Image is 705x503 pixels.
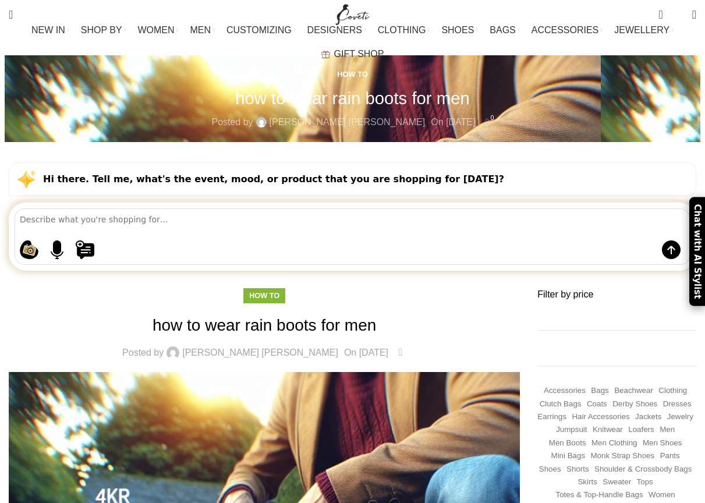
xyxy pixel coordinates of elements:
a: Earrings (184 items) [537,412,566,423]
span: BAGS [490,24,515,36]
h1: how to wear rain boots for men [235,88,470,108]
img: author-avatar [166,346,179,359]
a: Shorts (322 items) [566,464,589,475]
img: GiftBag [321,51,330,58]
span: WOMEN [137,24,174,36]
a: Site logo [333,9,372,19]
a: Pants (1,359 items) [660,451,680,462]
a: Shoulder & Crossbody Bags (672 items) [594,464,692,475]
span: 0 [674,12,683,20]
a: 0 [394,345,406,360]
a: Dresses (9,676 items) [663,399,692,410]
a: BAGS [490,19,519,42]
a: Knitwear (484 items) [593,424,623,435]
a: Women (21,933 items) [649,490,675,501]
h1: how to wear rain boots for men [9,314,520,336]
a: Tops (2,988 items) [637,477,653,488]
a: Clothing (18,677 items) [658,385,687,396]
a: Jackets (1,198 items) [635,412,661,423]
span: DESIGNERS [307,24,362,36]
a: Men Shoes (1,372 items) [643,438,682,449]
a: Jewelry (408 items) [667,412,693,423]
span: JEWELLERY [614,24,669,36]
a: Totes & Top-Handle Bags (361 items) [555,490,643,501]
span: CUSTOMIZING [226,24,292,36]
a: CUSTOMIZING [226,19,296,42]
a: 0 [481,115,493,130]
a: GIFT SHOP [321,42,384,66]
a: Men Boots (296 items) [549,438,586,449]
span: NEW IN [31,24,65,36]
a: Mini Bags (367 items) [551,451,586,462]
a: Coats (417 items) [587,399,607,410]
a: Accessories (745 items) [544,385,586,396]
span: CLOTHING [378,24,426,36]
time: On [DATE] [344,348,388,357]
a: NEW IN [31,19,69,42]
a: Derby shoes (233 items) [612,399,657,410]
a: Loafers (193 items) [628,424,654,435]
a: JEWELLERY [614,19,674,42]
a: SHOP BY [81,19,126,42]
span: SHOES [441,24,474,36]
a: SHOES [441,19,478,42]
div: My Wishlist [672,3,683,26]
a: CLOTHING [378,19,430,42]
span: 0 [401,344,410,353]
a: Men Clothing (418 items) [591,438,637,449]
a: Men (1,906 items) [660,424,675,435]
span: GIFT SHOP [334,48,384,59]
a: Hair Accessories (245 items) [572,412,629,423]
a: How to [249,291,279,300]
span: ACCESSORIES [532,24,599,36]
h3: Filter by price [537,288,696,301]
a: [PERSON_NAME] [PERSON_NAME] [270,115,426,130]
a: Beachwear (451 items) [614,385,653,396]
a: WOMEN [137,19,178,42]
a: [PERSON_NAME] [PERSON_NAME] [182,348,338,357]
a: Shoes (294 items) [539,464,561,475]
a: How to [337,70,367,79]
a: DESIGNERS [307,19,366,42]
a: Search [3,3,19,26]
div: Main navigation [3,19,702,66]
span: MEN [190,24,211,36]
a: Monk strap shoes (262 items) [591,451,655,462]
a: Clutch Bags (155 items) [540,399,582,410]
a: 0 [653,3,668,26]
time: On [DATE] [431,117,475,127]
a: MEN [190,19,215,42]
a: Jumpsuit (155 items) [556,424,587,435]
a: ACCESSORIES [532,19,603,42]
span: 0 [488,114,497,122]
img: author-avatar [256,117,267,127]
span: SHOP BY [81,24,122,36]
span: Posted by [211,115,253,130]
a: Skirts (1,049 items) [578,477,597,488]
span: Posted by [122,348,164,357]
a: Sweater (244 items) [603,477,631,488]
a: Bags (1,744 items) [591,385,608,396]
span: 0 [660,6,668,15]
